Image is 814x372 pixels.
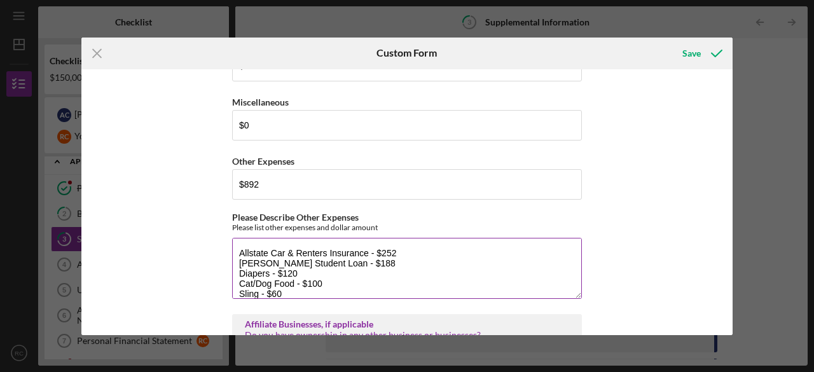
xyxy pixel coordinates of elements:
h6: Custom Form [376,47,437,59]
label: Other Expenses [232,156,294,167]
div: Please list other expenses and dollar amount [232,223,582,232]
div: Save [682,41,701,66]
label: Miscellaneous [232,97,289,107]
label: Please Describe Other Expenses [232,212,359,223]
div: Affiliate Businesses, if applicable [245,319,569,329]
div: Do you have ownership in any other business or businesses? [245,330,569,340]
button: Save [670,41,733,66]
textarea: Allstate Car & Renters Insurance - $252 [PERSON_NAME] Student Loan - $188 Diapers - $120 Cat/Dog ... [232,238,582,299]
